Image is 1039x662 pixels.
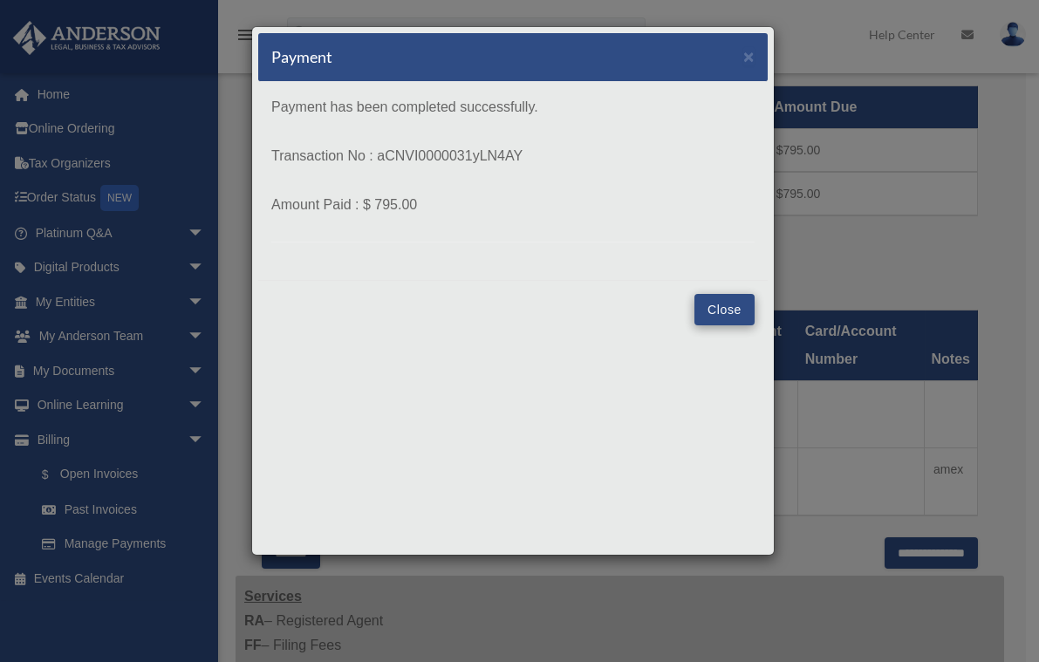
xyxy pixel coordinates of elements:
[694,294,755,325] button: Close
[271,46,332,68] h5: Payment
[743,46,755,66] span: ×
[271,144,755,168] p: Transaction No : aCNVI0000031yLN4AY
[271,95,755,119] p: Payment has been completed successfully.
[271,193,755,217] p: Amount Paid : $ 795.00
[743,47,755,65] button: Close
